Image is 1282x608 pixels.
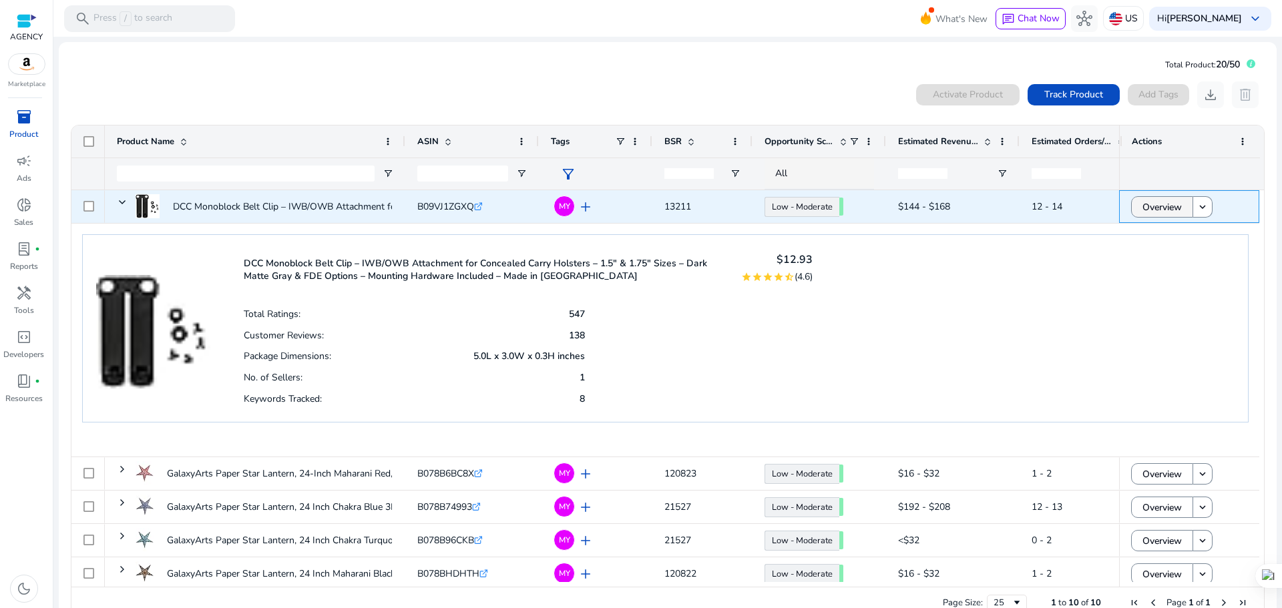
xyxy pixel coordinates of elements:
span: chat [1002,13,1015,26]
span: 12 - 13 [1032,501,1062,513]
p: DCC Monoblock Belt Clip – IWB/OWB Attachment for Concealed Carry Holsters – 1.5" & 1.75" Sizes – ... [244,257,725,282]
span: 52.16 [839,498,843,516]
span: B078B6BC8X [417,467,474,480]
p: Developers [3,348,44,360]
span: B078BHDHTH [417,567,479,580]
img: amazon.svg [9,54,45,74]
p: Tools [14,304,34,316]
p: DCC Monoblock Belt Clip – IWB/OWB Attachment for Concealed Carry... [173,193,475,220]
span: BSR [664,135,682,147]
span: lab_profile [16,241,32,257]
p: No. of Sellers: [244,371,302,384]
input: Product Name Filter Input [117,166,375,182]
span: Chat Now [1018,12,1060,25]
div: Last Page [1237,597,1248,608]
button: Overview [1131,497,1193,518]
img: 51zpoI8pdNL._AC_SR38,50_.jpg [136,561,154,585]
p: Package Dimensions: [244,350,331,362]
span: 1 - 2 [1032,467,1052,480]
mat-icon: keyboard_arrow_down [1197,501,1209,513]
span: inventory_2 [16,109,32,125]
mat-icon: star [773,272,784,282]
p: Marketplace [8,79,45,89]
h4: $12.93 [741,254,813,266]
div: Previous Page [1148,597,1158,608]
span: ASIN [417,135,439,147]
span: Overview [1142,461,1182,488]
span: Total Product: [1165,59,1216,70]
span: B09VJ1ZGXQ [417,200,474,213]
span: Tags [551,135,570,147]
p: GalaxyArts Paper Star Lantern, 24 Inch Chakra Blue 3D Light-Up... [167,493,443,521]
p: GalaxyArts Paper Star Lantern, 24-Inch Maharani Red, 3D 5-Point... [167,460,447,487]
mat-icon: star [741,272,752,282]
img: 312-9S96BtL._AC_US40_.jpg [96,248,210,389]
span: keyboard_arrow_down [1247,11,1263,27]
span: 0 - 2 [1032,534,1052,547]
button: Overview [1131,530,1193,551]
span: 58.53 [839,531,843,549]
span: handyman [16,285,32,301]
span: 21527 [664,534,691,547]
b: [PERSON_NAME] [1166,12,1242,25]
span: B078B96CKB [417,534,474,547]
span: 12 - 14 [1032,200,1062,213]
mat-icon: keyboard_arrow_down [1197,568,1209,580]
div: Next Page [1219,597,1229,608]
span: 1 - 2 [1032,567,1052,580]
span: MY [559,569,570,577]
img: 515C8x78SvL._AC_SR38,50_.jpg [136,461,154,485]
span: 52.00 [839,565,843,583]
span: What's New [935,7,988,31]
span: add [578,566,594,582]
span: 55.13 [839,198,843,216]
button: Open Filter Menu [383,168,393,179]
p: Reports [10,260,38,272]
span: $192 - $208 [898,501,950,513]
button: Open Filter Menu [516,168,527,179]
img: 41JGwyvQyEL._AC_SR38,50_.jpg [136,528,154,552]
p: Ads [17,172,31,184]
p: Keywords Tracked: [244,392,322,405]
span: Overview [1142,194,1182,221]
span: / [120,11,132,26]
span: Overview [1142,494,1182,521]
span: add [578,533,594,549]
span: 21527 [664,501,691,513]
a: Low - Moderate [765,531,839,551]
mat-icon: keyboard_arrow_down [1197,468,1209,480]
span: Track Product [1044,87,1103,101]
span: 20/50 [1216,58,1240,71]
span: donut_small [16,197,32,213]
a: Low - Moderate [765,464,839,484]
span: 59.57 [839,465,843,483]
span: <$32 [898,534,919,547]
mat-icon: keyboard_arrow_down [1197,201,1209,213]
span: Overview [1142,527,1182,555]
button: Overview [1131,196,1193,218]
p: 138 [569,329,585,342]
span: $16 - $32 [898,567,939,580]
p: AGENCY [10,31,43,43]
p: GalaxyArts Paper Star Lantern, 24 Inch Maharani Black 3D Light-Up... [167,560,456,587]
span: add [578,466,594,482]
span: fiber_manual_record [35,378,40,384]
span: 13211 [664,200,691,213]
button: Overview [1131,463,1193,485]
div: First Page [1129,597,1140,608]
a: Low - Moderate [765,197,839,217]
span: add [578,499,594,515]
a: Low - Moderate [765,564,839,584]
span: fiber_manual_record [35,246,40,252]
p: Hi [1157,14,1242,23]
span: dark_mode [16,581,32,597]
span: MY [559,536,570,544]
span: book_4 [16,373,32,389]
button: chatChat Now [996,8,1066,29]
span: 120822 [664,567,696,580]
span: B078B74993 [417,501,472,513]
p: US [1125,7,1138,30]
p: Resources [5,392,43,404]
span: All [775,167,787,180]
button: Open Filter Menu [997,168,1008,179]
